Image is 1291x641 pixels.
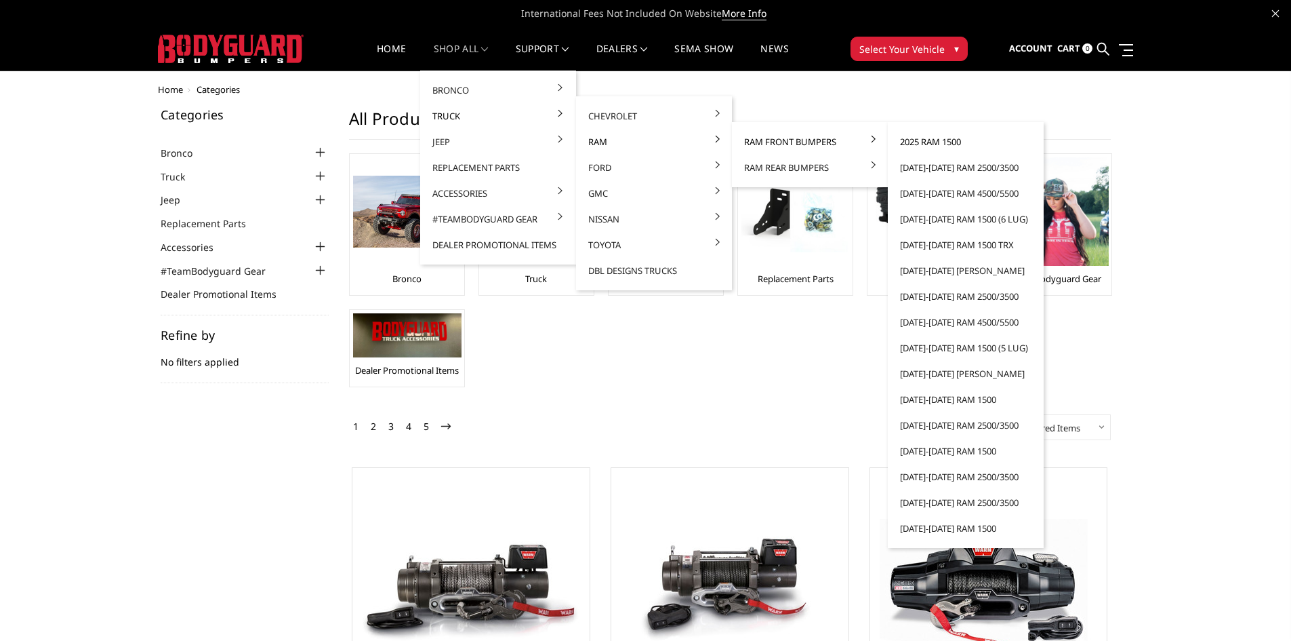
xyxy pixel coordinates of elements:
[954,41,959,56] span: ▾
[161,240,230,254] a: Accessories
[893,284,1038,309] a: [DATE]-[DATE] Ram 2500/3500
[893,129,1038,155] a: 2025 Ram 1500
[1057,42,1080,54] span: Cart
[1223,576,1291,641] iframe: Chat Widget
[758,273,834,285] a: Replacement Parts
[158,83,183,96] a: Home
[403,419,415,435] a: 4
[161,329,329,383] div: No filters applied
[893,309,1038,335] a: [DATE]-[DATE] Ram 4500/5500
[426,180,571,206] a: Accessories
[158,35,304,63] img: BODYGUARD BUMPERS
[1009,31,1052,67] a: Account
[426,129,571,155] a: Jeep
[893,361,1038,387] a: [DATE]-[DATE] [PERSON_NAME]
[893,180,1038,206] a: [DATE]-[DATE] Ram 4500/5500
[161,287,293,301] a: Dealer Promotional Items
[893,258,1038,284] a: [DATE]-[DATE] [PERSON_NAME]
[581,155,726,180] a: Ford
[893,438,1038,464] a: [DATE]-[DATE] Ram 1500
[367,419,380,435] a: 2
[161,193,197,207] a: Jeep
[893,155,1038,180] a: [DATE]-[DATE] Ram 2500/3500
[581,103,726,129] a: Chevrolet
[161,264,283,278] a: #TeamBodyguard Gear
[161,216,263,231] a: Replacement Parts
[420,419,432,435] a: 5
[893,387,1038,412] a: [DATE]-[DATE] Ram 1500
[161,170,202,184] a: Truck
[596,44,648,71] a: Dealers
[859,42,945,56] span: Select Your Vehicle
[581,180,726,206] a: GMC
[581,129,726,155] a: Ram
[377,44,406,71] a: Home
[893,335,1038,361] a: [DATE]-[DATE] Ram 1500 (5 lug)
[722,7,766,20] a: More Info
[893,232,1038,258] a: [DATE]-[DATE] Ram 1500 TRX
[426,155,571,180] a: Replacement Parts
[893,516,1038,541] a: [DATE]-[DATE] Ram 1500
[426,103,571,129] a: Truck
[355,364,459,376] a: Dealer Promotional Items
[760,44,788,71] a: News
[1057,31,1092,67] a: Cart 0
[434,44,489,71] a: shop all
[893,206,1038,232] a: [DATE]-[DATE] Ram 1500 (6 lug)
[581,258,726,284] a: DBL Designs Trucks
[581,206,726,232] a: Nissan
[385,419,397,435] a: 3
[893,464,1038,490] a: [DATE]-[DATE] Ram 2500/3500
[426,77,571,103] a: Bronco
[581,232,726,258] a: Toyota
[737,129,882,155] a: Ram Front Bumpers
[674,44,733,71] a: SEMA Show
[161,109,329,121] h5: Categories
[392,273,422,285] a: Bronco
[1008,273,1101,285] a: #TeamBodyguard Gear
[426,232,571,258] a: Dealer Promotional Items
[350,419,362,435] a: 1
[161,329,329,341] h5: Refine by
[525,273,547,285] a: Truck
[737,155,882,180] a: Ram Rear Bumpers
[1082,43,1092,54] span: 0
[851,37,968,61] button: Select Your Vehicle
[349,109,1111,140] h1: All Products
[161,146,209,160] a: Bronco
[1009,42,1052,54] span: Account
[516,44,569,71] a: Support
[893,490,1038,516] a: [DATE]-[DATE] Ram 2500/3500
[426,206,571,232] a: #TeamBodyguard Gear
[893,412,1038,438] a: [DATE]-[DATE] Ram 2500/3500
[197,83,240,96] span: Categories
